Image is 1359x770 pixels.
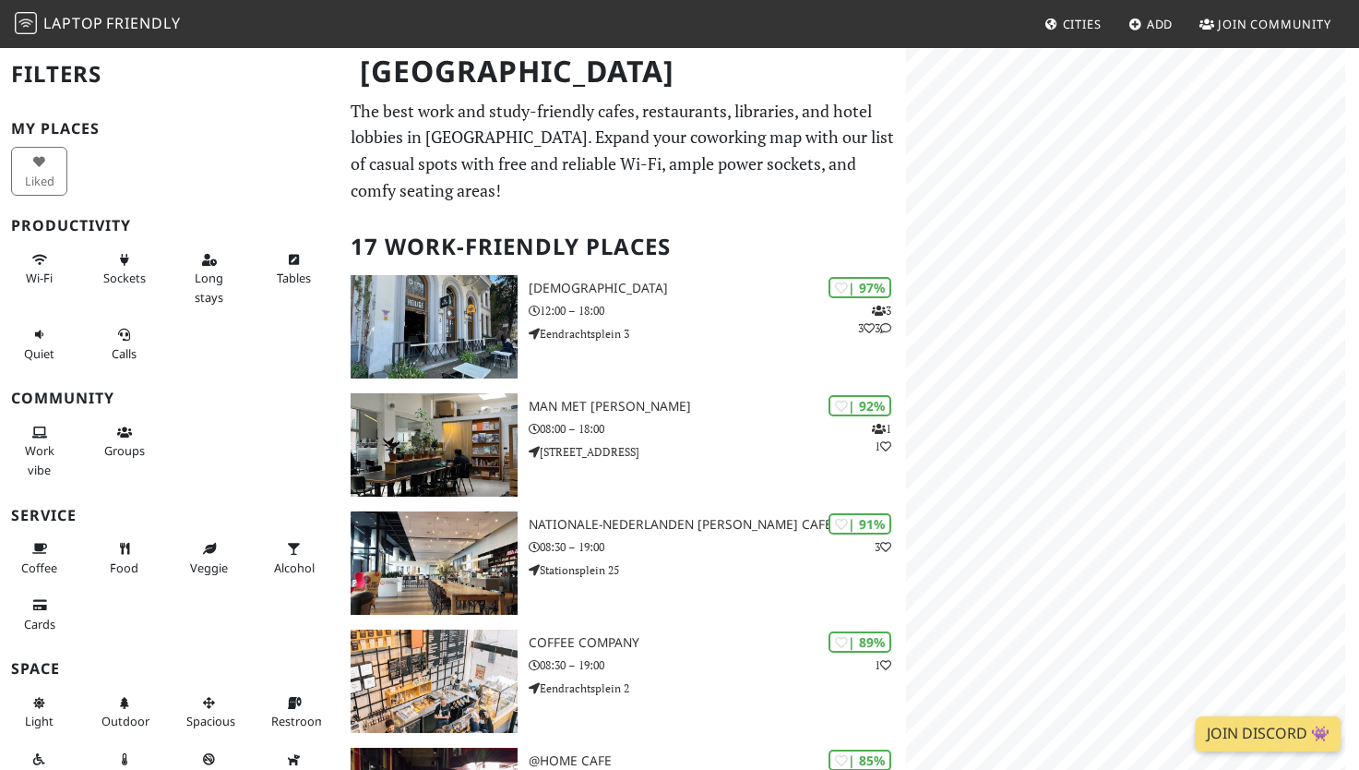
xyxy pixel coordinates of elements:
button: Calls [96,319,152,368]
h3: My Places [11,120,328,138]
span: Alcohol [274,559,315,576]
button: Alcohol [266,534,322,583]
span: Veggie [190,559,228,576]
h1: [GEOGRAPHIC_DATA] [345,46,902,97]
h3: Productivity [11,217,328,235]
a: Cities [1037,7,1109,41]
h3: [DEMOGRAPHIC_DATA] [529,281,906,296]
span: Cities [1063,16,1102,32]
span: People working [25,442,54,477]
span: Spacious [186,713,235,729]
img: Heilige Boontjes [351,275,518,379]
span: Power sockets [103,270,146,286]
button: Wi-Fi [11,245,67,294]
button: Spacious [181,688,237,737]
div: | 89% [829,632,891,653]
p: Eendrachtsplein 2 [529,680,906,697]
span: Natural light [25,713,54,729]
button: Outdoor [96,688,152,737]
span: Laptop [43,13,103,33]
a: Coffee Company | 89% 1 Coffee Company 08:30 – 19:00 Eendrachtsplein 2 [340,630,906,733]
p: 08:00 – 18:00 [529,420,906,438]
span: Work-friendly tables [277,270,311,286]
span: Group tables [104,442,145,459]
button: Groups [96,417,152,466]
img: Man met bril koffie [351,393,518,497]
p: 12:00 – 18:00 [529,302,906,319]
h3: Service [11,507,328,524]
h3: @Home Cafe [529,753,906,769]
button: Food [96,534,152,583]
p: 08:30 – 19:00 [529,656,906,674]
span: Stable Wi-Fi [26,270,53,286]
h3: Man met [PERSON_NAME] [529,399,906,415]
p: Eendrachtsplein 3 [529,325,906,343]
p: Stationsplein 25 [529,561,906,579]
a: Man met bril koffie | 92% 11 Man met [PERSON_NAME] 08:00 – 18:00 [STREET_ADDRESS] [340,393,906,497]
span: Long stays [195,270,223,305]
button: Sockets [96,245,152,294]
div: | 91% [829,513,891,535]
p: 1 1 [872,420,891,455]
h2: Filters [11,46,328,102]
button: Restroom [266,688,322,737]
p: 3 [875,538,891,556]
h3: Community [11,390,328,407]
span: Coffee [21,559,57,576]
h3: Coffee Company [529,635,906,651]
a: Heilige Boontjes | 97% 333 [DEMOGRAPHIC_DATA] 12:00 – 18:00 Eendrachtsplein 3 [340,275,906,379]
button: Long stays [181,245,237,312]
span: Video/audio calls [112,345,137,362]
button: Tables [266,245,322,294]
span: Restroom [271,713,326,729]
img: Coffee Company [351,630,518,733]
img: LaptopFriendly [15,12,37,34]
p: The best work and study-friendly cafes, restaurants, libraries, and hotel lobbies in [GEOGRAPHIC_... [351,98,895,204]
p: 08:30 – 19:00 [529,538,906,556]
a: Nationale-Nederlanden Douwe Egberts Café | 91% 3 Nationale-Nederlanden [PERSON_NAME] Café 08:30 –... [340,511,906,615]
div: | 92% [829,395,891,416]
a: LaptopFriendly LaptopFriendly [15,8,181,41]
button: Coffee [11,534,67,583]
button: Cards [11,590,67,639]
span: Add [1147,16,1174,32]
div: | 97% [829,277,891,298]
span: Food [110,559,138,576]
button: Veggie [181,534,237,583]
p: 3 3 3 [858,302,891,337]
h2: 17 Work-Friendly Places [351,219,895,275]
p: 1 [875,656,891,674]
a: Join Discord 👾 [1196,716,1341,752]
a: Join Community [1192,7,1339,41]
button: Work vibe [11,417,67,485]
span: Quiet [24,345,54,362]
span: Credit cards [24,616,55,632]
p: [STREET_ADDRESS] [529,443,906,461]
button: Light [11,688,67,737]
button: Quiet [11,319,67,368]
img: Nationale-Nederlanden Douwe Egberts Café [351,511,518,615]
a: Add [1121,7,1181,41]
span: Outdoor area [101,713,149,729]
h3: Space [11,660,328,678]
span: Friendly [106,13,180,33]
span: Join Community [1218,16,1331,32]
h3: Nationale-Nederlanden [PERSON_NAME] Café [529,517,906,533]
